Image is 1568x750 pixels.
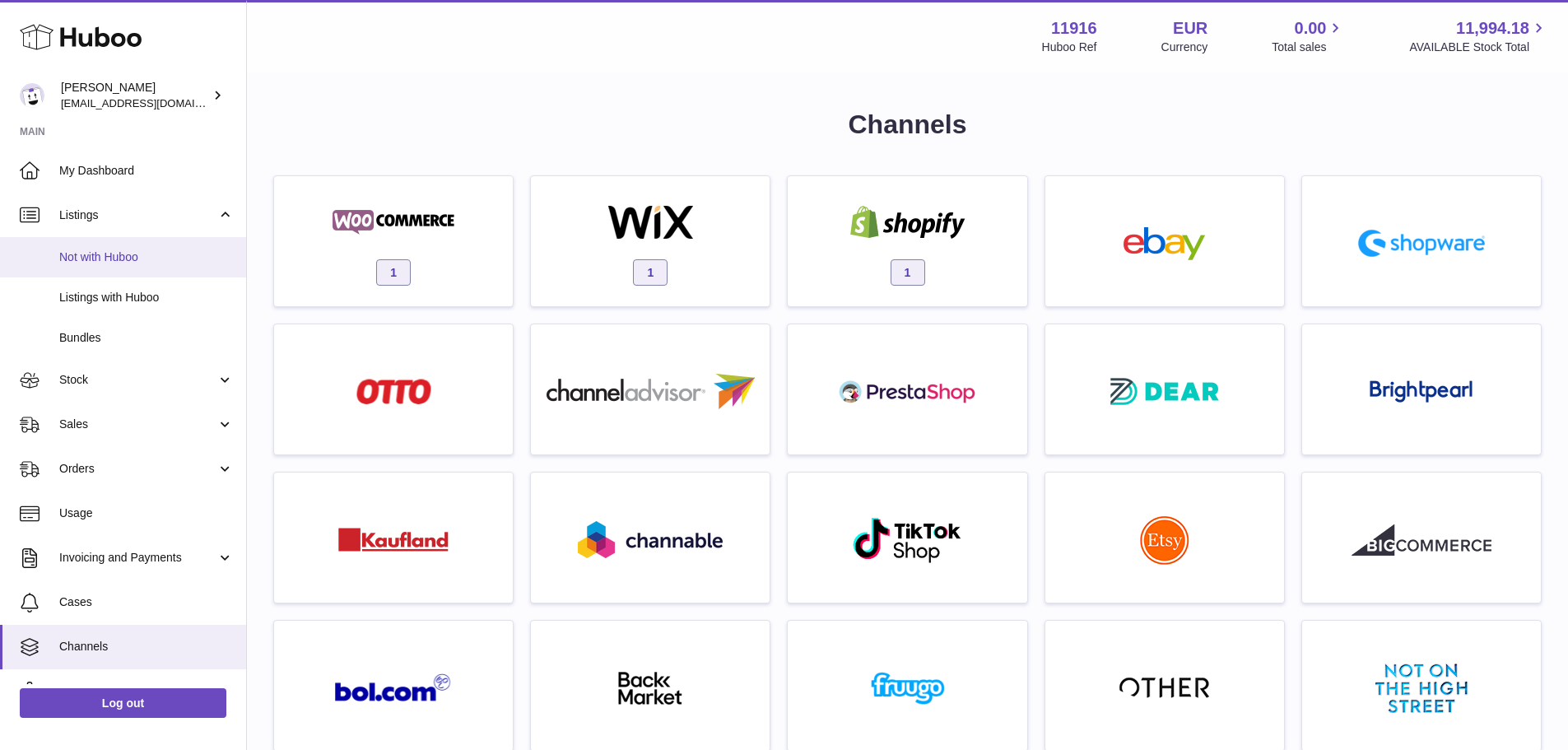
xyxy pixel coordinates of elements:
a: woocommerce 1 [282,184,505,298]
img: ebay [1095,227,1235,260]
span: 1 [891,259,925,286]
span: My Dashboard [59,163,234,179]
img: roseta-channel-advisor [547,374,755,409]
img: roseta-bol [335,673,452,702]
div: [PERSON_NAME] [61,80,209,111]
span: 1 [633,259,668,286]
a: backmarket [539,629,761,743]
span: Sales [59,417,216,432]
a: roseta-kaufland [282,481,505,594]
a: roseta-prestashop [796,333,1018,446]
span: Orders [59,461,216,477]
a: other [1054,629,1276,743]
span: Invoicing and Payments [59,550,216,566]
span: Total sales [1272,40,1345,55]
a: wix 1 [539,184,761,298]
span: Listings with Huboo [59,290,234,305]
a: ebay [1054,184,1276,298]
a: roseta-otto [282,333,505,446]
span: 1 [376,259,411,286]
span: 0.00 [1295,17,1327,40]
img: other [1119,676,1210,701]
div: Huboo Ref [1042,40,1097,55]
a: roseta-bigcommerce [1310,481,1533,594]
a: roseta-bol [282,629,505,743]
img: roseta-shopware [1352,223,1491,263]
img: notonthehighstreet [1375,664,1468,713]
a: roseta-brightpearl [1310,333,1533,446]
img: fruugo [838,672,978,705]
img: roseta-brightpearl [1370,380,1473,403]
img: backmarket [580,672,720,705]
a: roseta-channel-advisor [539,333,761,446]
span: Not with Huboo [59,249,234,265]
a: roseta-shopware [1310,184,1533,298]
a: shopify 1 [796,184,1018,298]
a: roseta-channable [539,481,761,594]
img: roseta-dear [1105,373,1224,410]
span: Stock [59,372,216,388]
img: wix [580,206,720,239]
span: AVAILABLE Stock Total [1409,40,1548,55]
a: 0.00 Total sales [1272,17,1345,55]
strong: 11916 [1051,17,1097,40]
h1: Channels [273,107,1542,142]
a: roseta-etsy [1054,481,1276,594]
a: Log out [20,688,226,718]
span: Listings [59,207,216,223]
span: 11,994.18 [1456,17,1529,40]
img: roseta-prestashop [838,375,978,408]
img: roseta-bigcommerce [1352,524,1491,557]
span: [EMAIL_ADDRESS][DOMAIN_NAME] [61,96,242,109]
img: roseta-otto [356,379,431,404]
a: fruugo [796,629,1018,743]
img: internalAdmin-11916@internal.huboo.com [20,83,44,108]
a: 11,994.18 AVAILABLE Stock Total [1409,17,1548,55]
img: roseta-channable [578,521,723,558]
strong: EUR [1173,17,1207,40]
div: Currency [1161,40,1208,55]
span: Bundles [59,330,234,346]
img: roseta-etsy [1140,515,1189,565]
span: Usage [59,505,234,521]
span: Settings [59,683,234,699]
a: notonthehighstreet [1310,629,1533,743]
img: shopify [838,206,978,239]
img: woocommerce [323,206,463,239]
span: Channels [59,639,234,655]
a: roseta-tiktokshop [796,481,1018,594]
a: roseta-dear [1054,333,1276,446]
img: roseta-tiktokshop [852,516,963,564]
span: Cases [59,594,234,610]
img: roseta-kaufland [338,528,449,552]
